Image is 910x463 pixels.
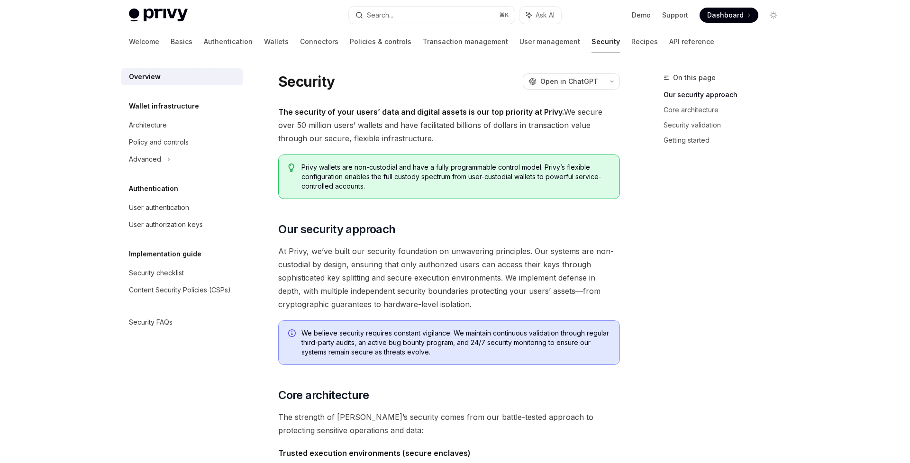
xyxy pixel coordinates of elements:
[129,30,159,53] a: Welcome
[350,30,411,53] a: Policies & controls
[288,163,295,172] svg: Tip
[129,219,203,230] div: User authorization keys
[288,329,298,339] svg: Info
[766,8,781,23] button: Toggle dark mode
[300,30,338,53] a: Connectors
[632,10,651,20] a: Demo
[301,163,610,191] span: Privy wallets are non-custodial and have a fully programmable control model. Privy’s flexible con...
[349,7,515,24] button: Search...⌘K
[129,267,184,279] div: Security checklist
[129,9,188,22] img: light logo
[707,10,744,20] span: Dashboard
[204,30,253,53] a: Authentication
[519,30,580,53] a: User management
[664,118,789,133] a: Security validation
[264,30,289,53] a: Wallets
[129,136,189,148] div: Policy and controls
[121,314,243,331] a: Security FAQs
[278,448,471,458] strong: Trusted execution environments (secure enclaves)
[121,281,243,299] a: Content Security Policies (CSPs)
[129,284,231,296] div: Content Security Policies (CSPs)
[523,73,604,90] button: Open in ChatGPT
[129,183,178,194] h5: Authentication
[129,317,173,328] div: Security FAQs
[662,10,688,20] a: Support
[129,71,161,82] div: Overview
[121,216,243,233] a: User authorization keys
[121,117,243,134] a: Architecture
[278,222,395,237] span: Our security approach
[423,30,508,53] a: Transaction management
[664,87,789,102] a: Our security approach
[664,102,789,118] a: Core architecture
[171,30,192,53] a: Basics
[673,72,716,83] span: On this page
[121,199,243,216] a: User authentication
[631,30,658,53] a: Recipes
[278,73,335,90] h1: Security
[519,7,561,24] button: Ask AI
[121,68,243,85] a: Overview
[278,245,620,311] span: At Privy, we’ve built our security foundation on unwavering principles. Our systems are non-custo...
[591,30,620,53] a: Security
[540,77,598,86] span: Open in ChatGPT
[129,202,189,213] div: User authentication
[129,248,201,260] h5: Implementation guide
[278,105,620,145] span: We secure over 50 million users’ wallets and have facilitated billions of dollars in transaction ...
[278,107,564,117] strong: The security of your users’ data and digital assets is our top priority at Privy.
[700,8,758,23] a: Dashboard
[278,410,620,437] span: The strength of [PERSON_NAME]’s security comes from our battle-tested approach to protecting sens...
[278,388,369,403] span: Core architecture
[664,133,789,148] a: Getting started
[129,154,161,165] div: Advanced
[367,9,393,21] div: Search...
[121,134,243,151] a: Policy and controls
[536,10,555,20] span: Ask AI
[121,264,243,281] a: Security checklist
[499,11,509,19] span: ⌘ K
[669,30,714,53] a: API reference
[129,119,167,131] div: Architecture
[301,328,610,357] span: We believe security requires constant vigilance. We maintain continuous validation through regula...
[129,100,199,112] h5: Wallet infrastructure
